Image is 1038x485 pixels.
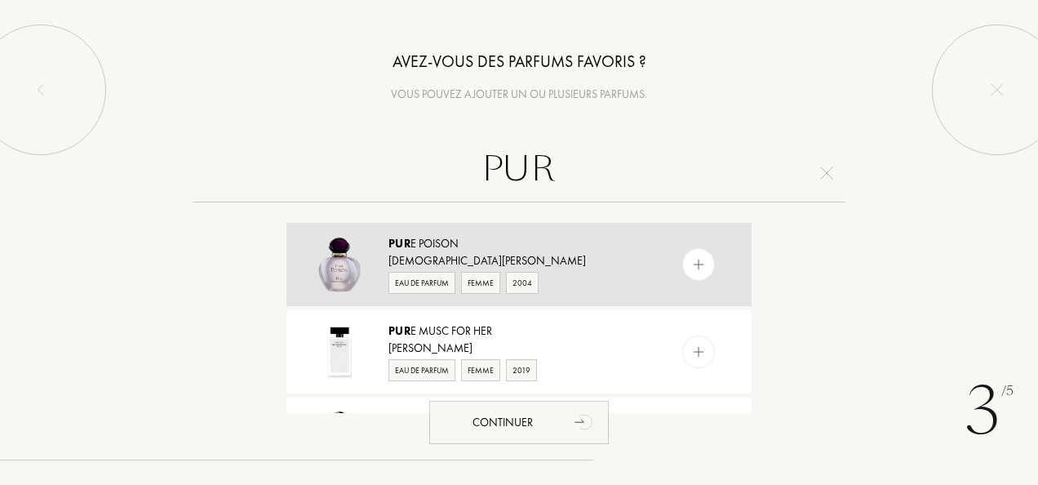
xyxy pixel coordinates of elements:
span: Pur [388,411,410,425]
img: add_pf.svg [691,257,707,273]
img: add_pf.svg [691,345,707,360]
div: Femme [461,359,500,381]
img: left_onboard.svg [34,83,47,96]
div: [DEMOGRAPHIC_DATA][PERSON_NAME] [388,252,648,269]
span: /5 [1001,382,1014,401]
div: Eau de Parfum [388,359,455,381]
img: quit_onboard.svg [991,83,1004,96]
span: Pur [388,236,410,251]
div: [PERSON_NAME] [388,340,648,357]
img: Pure Musc For Her [311,323,368,380]
div: 2004 [506,272,539,294]
div: Femme [461,272,500,294]
div: Continuer [429,401,609,444]
img: cross.svg [820,167,833,180]
img: Pure XS For Her [311,411,368,468]
div: 3 [965,363,1014,461]
div: e Musc For Her [388,323,648,340]
div: Eau de Parfum [388,272,455,294]
span: Pur [388,323,410,338]
img: Pure Poison [311,236,368,293]
input: Rechercher un parfum [193,144,845,202]
div: animation [569,405,601,438]
div: e Poison [388,235,648,252]
div: 2019 [506,359,537,381]
div: e XS For Her [388,410,648,427]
